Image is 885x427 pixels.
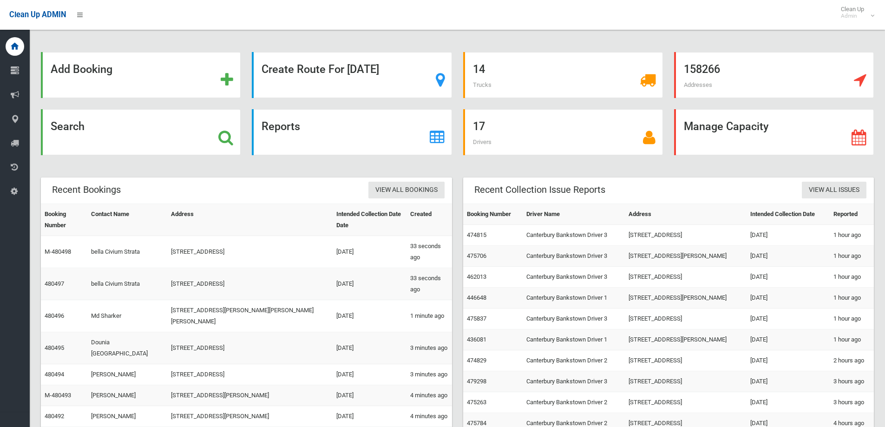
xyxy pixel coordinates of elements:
[523,371,625,392] td: Canterbury Bankstown Driver 3
[333,332,407,364] td: [DATE]
[87,268,167,300] td: bella Civium Strata
[747,350,830,371] td: [DATE]
[830,204,874,225] th: Reported
[87,364,167,385] td: [PERSON_NAME]
[87,204,167,236] th: Contact Name
[167,385,333,406] td: [STREET_ADDRESS][PERSON_NAME]
[523,267,625,288] td: Canterbury Bankstown Driver 3
[830,392,874,413] td: 3 hours ago
[333,385,407,406] td: [DATE]
[167,300,333,332] td: [STREET_ADDRESS][PERSON_NAME][PERSON_NAME][PERSON_NAME]
[625,267,747,288] td: [STREET_ADDRESS]
[467,420,486,427] a: 475784
[684,63,720,76] strong: 158266
[625,288,747,309] td: [STREET_ADDRESS][PERSON_NAME]
[406,332,452,364] td: 3 minutes ago
[41,52,241,98] a: Add Booking
[830,309,874,329] td: 1 hour ago
[9,10,66,19] span: Clean Up ADMIN
[523,392,625,413] td: Canterbury Bankstown Driver 2
[333,300,407,332] td: [DATE]
[51,120,85,133] strong: Search
[467,378,486,385] a: 479298
[167,236,333,268] td: [STREET_ADDRESS]
[523,309,625,329] td: Canterbury Bankstown Driver 3
[473,138,492,145] span: Drivers
[167,406,333,427] td: [STREET_ADDRESS][PERSON_NAME]
[473,120,485,133] strong: 17
[45,392,71,399] a: M-480493
[467,273,486,280] a: 462013
[467,315,486,322] a: 475837
[467,399,486,406] a: 475263
[747,392,830,413] td: [DATE]
[87,300,167,332] td: Md Sharker
[41,109,241,155] a: Search
[467,357,486,364] a: 474829
[523,350,625,371] td: Canterbury Bankstown Driver 2
[463,181,616,199] header: Recent Collection Issue Reports
[841,13,864,20] small: Admin
[45,371,64,378] a: 480494
[333,236,407,268] td: [DATE]
[830,329,874,350] td: 1 hour ago
[262,120,300,133] strong: Reports
[333,406,407,427] td: [DATE]
[473,63,485,76] strong: 14
[747,225,830,246] td: [DATE]
[463,52,663,98] a: 14 Trucks
[473,81,492,88] span: Trucks
[523,204,625,225] th: Driver Name
[625,204,747,225] th: Address
[523,246,625,267] td: Canterbury Bankstown Driver 3
[406,300,452,332] td: 1 minute ago
[333,364,407,385] td: [DATE]
[167,364,333,385] td: [STREET_ADDRESS]
[830,246,874,267] td: 1 hour ago
[467,231,486,238] a: 474815
[45,248,71,255] a: M-480498
[262,63,379,76] strong: Create Route For [DATE]
[406,268,452,300] td: 33 seconds ago
[674,52,874,98] a: 158266 Addresses
[406,385,452,406] td: 4 minutes ago
[87,406,167,427] td: [PERSON_NAME]
[625,225,747,246] td: [STREET_ADDRESS]
[51,63,112,76] strong: Add Booking
[406,364,452,385] td: 3 minutes ago
[167,204,333,236] th: Address
[836,6,873,20] span: Clean Up
[625,329,747,350] td: [STREET_ADDRESS][PERSON_NAME]
[625,392,747,413] td: [STREET_ADDRESS]
[802,182,866,199] a: View All Issues
[625,246,747,267] td: [STREET_ADDRESS][PERSON_NAME]
[406,236,452,268] td: 33 seconds ago
[252,52,452,98] a: Create Route For [DATE]
[87,236,167,268] td: bella Civium Strata
[252,109,452,155] a: Reports
[830,350,874,371] td: 2 hours ago
[747,204,830,225] th: Intended Collection Date
[167,332,333,364] td: [STREET_ADDRESS]
[523,225,625,246] td: Canterbury Bankstown Driver 3
[87,385,167,406] td: [PERSON_NAME]
[333,268,407,300] td: [DATE]
[747,371,830,392] td: [DATE]
[674,109,874,155] a: Manage Capacity
[467,252,486,259] a: 475706
[406,204,452,236] th: Created
[684,120,768,133] strong: Manage Capacity
[45,280,64,287] a: 480497
[830,371,874,392] td: 3 hours ago
[747,329,830,350] td: [DATE]
[463,204,523,225] th: Booking Number
[463,109,663,155] a: 17 Drivers
[406,406,452,427] td: 4 minutes ago
[684,81,712,88] span: Addresses
[45,312,64,319] a: 480496
[747,309,830,329] td: [DATE]
[625,350,747,371] td: [STREET_ADDRESS]
[41,181,132,199] header: Recent Bookings
[45,344,64,351] a: 480495
[523,329,625,350] td: Canterbury Bankstown Driver 1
